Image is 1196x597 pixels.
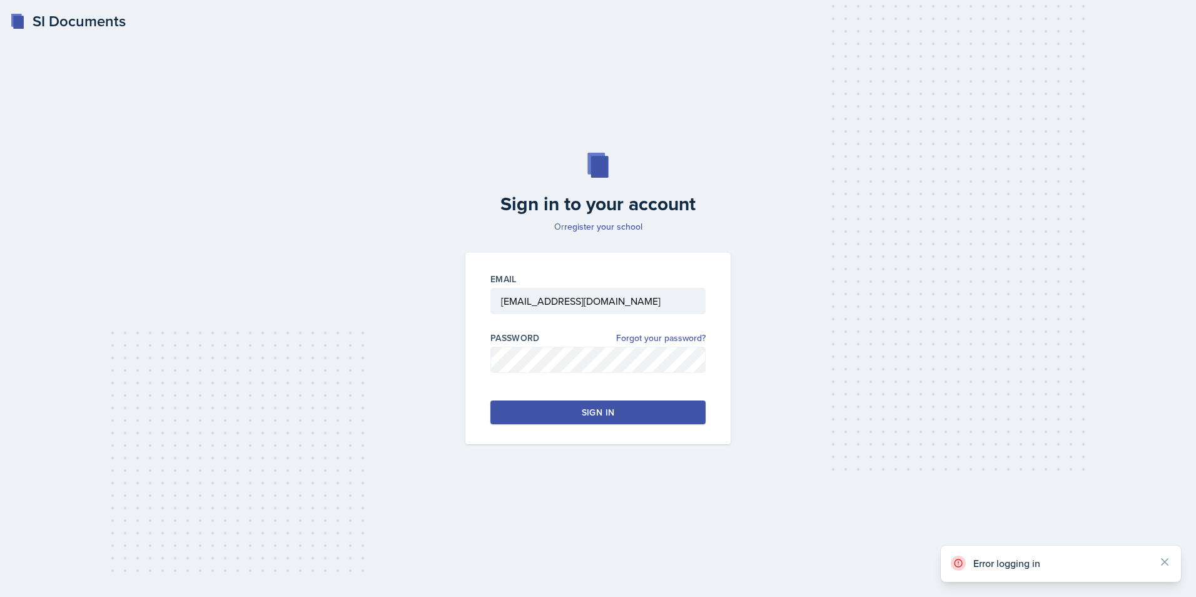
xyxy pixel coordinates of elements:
[490,332,540,344] label: Password
[582,406,614,419] div: Sign in
[490,401,706,424] button: Sign in
[10,10,126,33] a: SI Documents
[564,220,642,233] a: register your school
[973,557,1148,569] p: Error logging in
[458,193,738,215] h2: Sign in to your account
[490,273,517,285] label: Email
[616,332,706,345] a: Forgot your password?
[458,220,738,233] p: Or
[490,288,706,314] input: Email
